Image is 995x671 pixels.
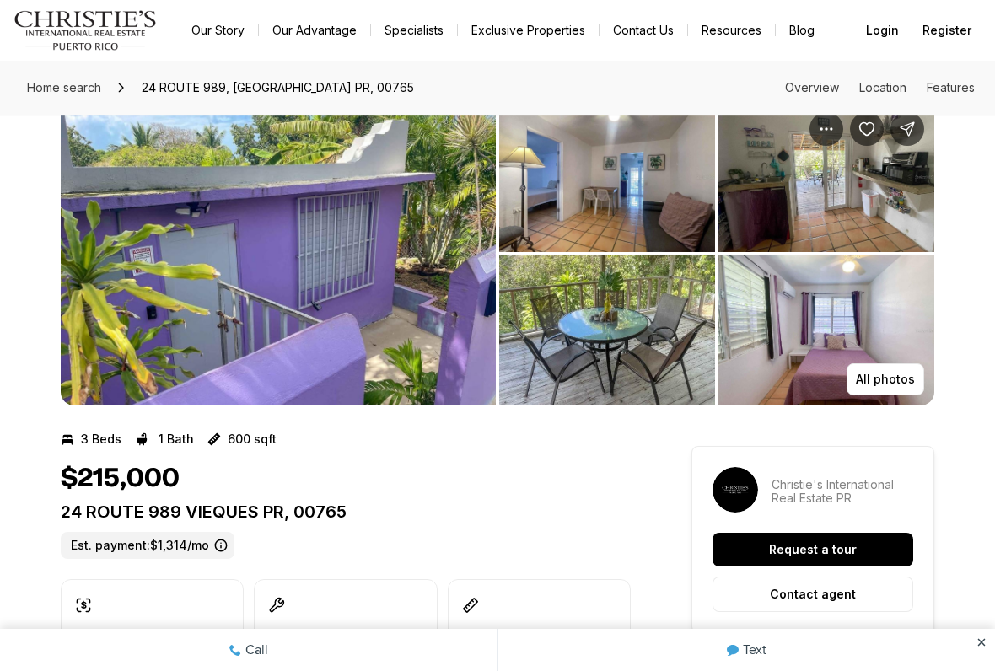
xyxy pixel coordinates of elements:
img: logo [13,10,158,51]
li: 2 of 3 [499,102,934,405]
button: View image gallery [61,102,496,405]
a: Home search [20,74,108,101]
button: View image gallery [499,102,715,252]
a: Specialists [371,19,457,42]
li: 1 of 3 [61,102,496,405]
label: Est. payment: $1,314/mo [61,532,234,559]
a: Skip to: Features [927,80,975,94]
button: View image gallery [718,255,934,405]
p: 24 ROUTE 989 VIEQUES PR, 00765 [61,502,631,522]
button: Request a tour [713,533,913,566]
p: All photos [856,373,915,386]
a: Our Advantage [259,19,370,42]
a: Skip to: Overview [785,80,839,94]
p: 1 Bath [159,432,194,446]
button: Register [912,13,982,47]
p: 600 sqft [228,432,277,446]
button: All photos [847,363,924,395]
a: Skip to: Location [859,80,906,94]
span: Login [866,24,899,37]
span: Register [922,24,971,37]
button: View image gallery [499,255,715,405]
a: Exclusive Properties [458,19,599,42]
button: Login [856,13,909,47]
button: View image gallery [718,102,934,252]
a: Blog [776,19,828,42]
p: 3 Beds [81,432,121,446]
span: Home search [27,80,101,94]
a: Resources [688,19,775,42]
div: Listing Photos [61,102,934,405]
p: Christie's International Real Estate PR [772,478,913,505]
button: Property options [809,112,843,146]
button: Contact agent [713,577,913,612]
p: Request a tour [769,543,857,556]
button: Contact Us [600,19,687,42]
button: Share Property: 24 ROUTE 989 [890,112,924,146]
h1: $215,000 [61,463,180,495]
p: Contact agent [770,588,856,601]
a: Our Story [178,19,258,42]
button: Save Property: 24 ROUTE 989 [850,112,884,146]
span: 24 ROUTE 989, [GEOGRAPHIC_DATA] PR, 00765 [135,74,421,101]
nav: Page section menu [785,81,975,94]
